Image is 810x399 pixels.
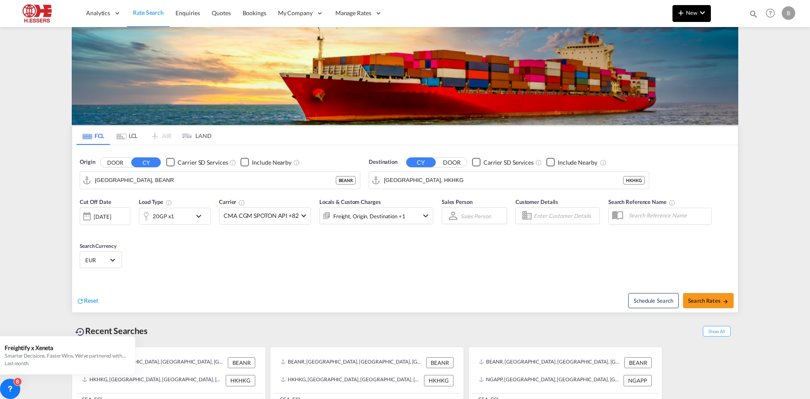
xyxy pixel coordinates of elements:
md-checkbox: Checkbox No Ink [546,158,597,167]
button: CY [131,157,161,167]
div: HKHKG [226,375,255,386]
input: Enter Customer Details [534,209,597,222]
span: Destination [369,158,397,166]
span: EUR [85,256,109,264]
md-input-container: Hong Kong, HKHKG [369,172,649,189]
md-icon: icon-chevron-down [421,211,431,221]
span: Origin [80,158,95,166]
span: CMA CGM SPOTON API +82 [224,212,299,220]
span: Reset [84,297,98,304]
span: Customer Details [516,198,558,205]
md-icon: icon-refresh [76,297,84,305]
div: B [782,6,795,20]
md-tab-item: LCL [110,126,144,145]
md-icon: icon-chevron-down [697,8,707,18]
span: My Company [278,9,313,17]
div: BEANR, Antwerp, Belgium, Western Europe, Europe [281,357,424,368]
input: Search Reference Name [624,209,711,222]
md-input-container: Antwerp, BEANR [80,172,360,189]
div: Include Nearby [252,158,292,167]
span: Locals & Custom Charges [319,198,381,205]
span: Manage Rates [335,9,371,17]
md-icon: Unchecked: Search for CY (Container Yard) services for all selected carriers.Checked : Search for... [535,159,542,166]
div: BEANR [426,357,454,368]
div: 20GP x1 [153,210,174,222]
md-icon: Your search will be saved by the below given name [669,199,675,206]
div: HKHKG [424,375,454,386]
md-icon: Unchecked: Ignores neighbouring ports when fetching rates.Checked : Includes neighbouring ports w... [293,159,300,166]
md-icon: icon-information-outline [165,199,172,206]
md-select: Sales Person [460,210,492,222]
md-tab-item: FCL [76,126,110,145]
span: Show All [703,326,731,337]
div: BEANR, Antwerp, Belgium, Western Europe, Europe [479,357,622,368]
input: Search by Port [384,174,623,187]
div: [DATE] [94,213,111,220]
div: Freight Origin Destination Factory Stuffingicon-chevron-down [319,207,433,224]
div: icon-magnify [749,9,758,22]
md-icon: icon-arrow-right [723,299,729,304]
div: Origin DOOR CY Checkbox No InkUnchecked: Search for CY (Container Yard) services for all selected... [72,145,738,312]
span: Quotes [212,9,230,16]
md-icon: Unchecked: Ignores neighbouring ports when fetching rates.Checked : Includes neighbouring ports w... [600,159,607,166]
md-icon: icon-chevron-down [194,211,208,221]
div: NGAPP [624,375,652,386]
div: BEANR [336,176,356,185]
md-icon: icon-magnify [749,9,758,19]
md-tab-item: LAND [178,126,211,145]
input: Search by Port [95,174,336,187]
div: HKHKG [623,176,645,185]
div: Help [763,6,782,21]
button: DOOR [100,157,130,167]
div: BEANR [624,357,652,368]
md-checkbox: Checkbox No Ink [166,158,228,167]
div: icon-refreshReset [76,296,98,306]
md-select: Select Currency: € EUREuro [84,254,117,266]
button: icon-plus 400-fgNewicon-chevron-down [672,5,711,22]
span: Search Reference Name [608,198,675,205]
div: BEANR, Antwerp, Belgium, Western Europe, Europe [82,357,226,368]
button: DOOR [437,157,467,167]
span: New [676,9,707,16]
div: Freight Origin Destination Factory Stuffing [333,210,405,222]
span: Load Type [139,198,172,205]
span: Enquiries [175,9,200,16]
md-icon: Unchecked: Search for CY (Container Yard) services for all selected carriers.Checked : Search for... [229,159,236,166]
span: Search Currency [80,243,116,249]
button: CY [406,157,436,167]
span: Sales Person [442,198,472,205]
span: Help [763,6,778,20]
div: Include Nearby [558,158,597,167]
md-datepicker: Select [80,224,86,236]
button: Search Ratesicon-arrow-right [683,293,734,308]
div: Recent Searches [72,321,151,340]
div: 20GP x1icon-chevron-down [139,208,211,225]
span: Search Rates [688,297,729,304]
div: [DATE] [80,207,130,225]
span: Cut Off Date [80,198,111,205]
div: Carrier SD Services [483,158,534,167]
md-checkbox: Checkbox No Ink [240,158,292,167]
span: Carrier [219,198,245,205]
div: NGAPP, Apapa, Nigeria, Western Africa, Africa [479,375,621,386]
md-icon: icon-plus 400-fg [676,8,686,18]
md-icon: The selected Trucker/Carrierwill be displayed in the rate results If the rates are from another f... [238,199,245,206]
div: Carrier SD Services [178,158,228,167]
img: 690005f0ba9d11ee90968bb23dcea500.JPG [13,4,70,23]
div: BEANR [228,357,255,368]
span: Bookings [243,9,266,16]
md-pagination-wrapper: Use the left and right arrow keys to navigate between tabs [76,126,211,145]
span: Analytics [86,9,110,17]
div: HKHKG, Hong Kong, Hong Kong, Greater China & Far East Asia, Asia Pacific [82,375,224,386]
md-checkbox: Checkbox No Ink [472,158,534,167]
div: HKHKG, Hong Kong, Hong Kong, Greater China & Far East Asia, Asia Pacific [281,375,422,386]
span: Rate Search [133,9,164,16]
button: Note: By default Schedule search will only considerorigin ports, destination ports and cut off da... [628,293,679,308]
img: LCL+%26+FCL+BACKGROUND.png [72,27,738,125]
